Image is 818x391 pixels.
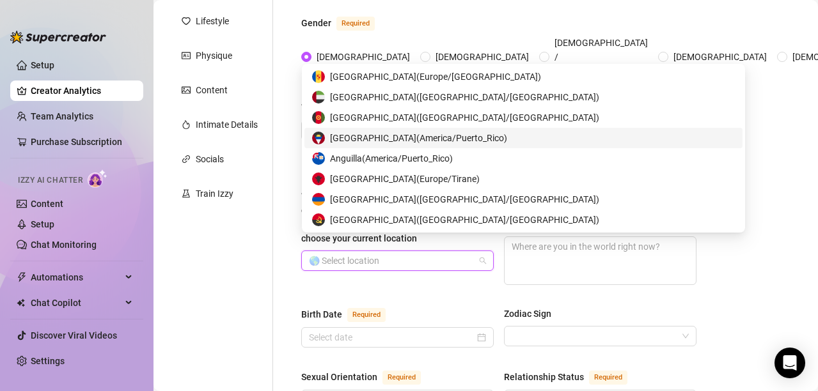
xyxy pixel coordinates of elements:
span: [GEOGRAPHIC_DATA] ( America/Puerto_Rico ) [330,131,507,145]
img: ad [312,70,325,83]
span: heart [182,17,191,26]
label: Birth Date [301,307,400,322]
div: Physique [196,49,232,63]
div: Birth Date [301,307,342,321]
span: Required [382,371,421,385]
a: Team Analytics [31,111,93,121]
span: experiment [182,189,191,198]
div: Sexual Orientation [301,370,377,384]
div: Gender [301,16,331,30]
span: Required [336,17,375,31]
img: ae [312,91,325,103]
span: [DEMOGRAPHIC_DATA] [430,50,534,64]
span: Anguilla ( America/Puerto_Rico ) [330,151,453,165]
span: [GEOGRAPHIC_DATA] ( [GEOGRAPHIC_DATA]/[GEOGRAPHIC_DATA] ) [330,213,599,227]
a: Setup [31,60,54,70]
label: Zodiac Sign [504,307,560,321]
a: Purchase Subscription [31,132,133,152]
label: Relationship Status [504,369,641,385]
div: Intimate Details [196,118,258,132]
span: picture [182,86,191,95]
img: logo-BBDzfeDw.svg [10,31,106,43]
a: Content [31,199,63,209]
div: Content [196,83,228,97]
img: ag [312,132,325,144]
div: Open Intercom Messenger [775,348,805,378]
span: [GEOGRAPHIC_DATA] ( Europe/Tirane ) [330,172,480,186]
span: Chat Copilot [31,293,122,313]
img: Chat Copilot [17,298,25,307]
span: Izzy AI Chatter [18,174,83,187]
span: Automations [31,267,122,287]
span: Required [347,308,386,322]
span: link [182,155,191,164]
span: [DEMOGRAPHIC_DATA] / [DEMOGRAPHIC_DATA] [549,36,653,78]
img: al [312,172,325,185]
img: AI Chatter [88,169,107,188]
label: Where did you grow up? [301,100,455,115]
span: [GEOGRAPHIC_DATA] ( [GEOGRAPHIC_DATA]/[GEOGRAPHIC_DATA] ) [330,192,599,206]
span: [GEOGRAPHIC_DATA] ( [GEOGRAPHIC_DATA]/[GEOGRAPHIC_DATA] ) [330,111,599,125]
div: Lifestyle [196,14,229,28]
span: fire [182,120,191,129]
span: [DEMOGRAPHIC_DATA] [668,50,772,64]
span: [GEOGRAPHIC_DATA] ( [GEOGRAPHIC_DATA]/[GEOGRAPHIC_DATA] ) [330,90,599,104]
div: Where did you grow up? [301,100,397,114]
div: Train Izzy [196,187,233,201]
span: Required [589,371,627,385]
img: ao [312,213,325,226]
span: [GEOGRAPHIC_DATA] ( Europe/[GEOGRAPHIC_DATA] ) [330,70,541,84]
span: [DEMOGRAPHIC_DATA] [311,50,415,64]
span: What is your timezone of your current location? If you are currently traveling, choose your curre... [301,191,421,243]
label: Gender [301,15,389,31]
img: af [312,111,325,124]
img: am [312,193,325,206]
a: Settings [31,356,65,366]
a: Creator Analytics [31,80,133,101]
img: ai [312,152,325,165]
div: Relationship Status [504,370,584,384]
div: Zodiac Sign [504,307,551,321]
a: Chat Monitoring [31,240,97,250]
label: Sexual Orientation [301,369,435,385]
span: idcard [182,51,191,60]
div: Socials [196,152,224,166]
a: Setup [31,219,54,229]
span: thunderbolt [17,272,27,282]
a: Discover Viral Videos [31,330,117,341]
input: Birth Date [309,330,475,344]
